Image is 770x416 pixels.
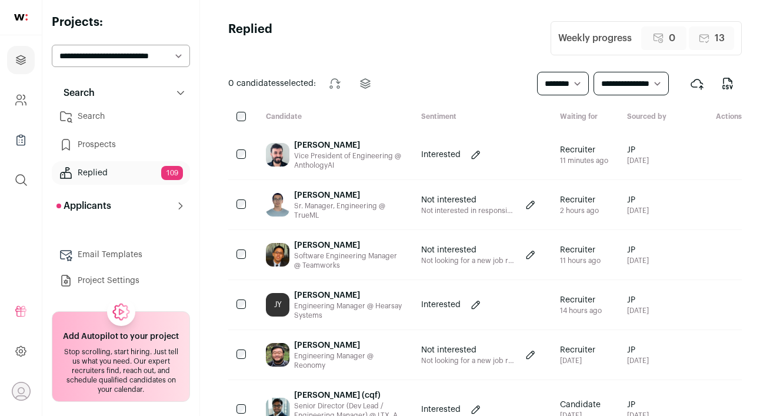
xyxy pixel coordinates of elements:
[627,156,649,165] span: [DATE]
[560,306,602,315] div: 14 hours ago
[627,244,649,256] span: JP
[627,144,649,156] span: JP
[551,112,618,123] div: Waiting for
[52,105,190,128] a: Search
[421,344,515,356] p: Not interested
[266,243,289,267] img: ac98436ffded7d4bf01004f8e62f7f3d1ffea75bb7824ca72468b7102c6b71a1
[294,189,402,201] div: [PERSON_NAME]
[412,112,551,123] div: Sentiment
[627,256,649,265] span: [DATE]
[558,31,632,45] div: Weekly progress
[12,382,31,401] button: Open dropdown
[669,31,675,45] span: 0
[52,194,190,218] button: Applicants
[715,31,725,45] span: 13
[294,151,402,170] div: Vice President of Engineering @ AnthologyAI
[266,143,289,167] img: dd3fe8ff5a17e6aefc08aa1189f364b8b4e1e770a57bd4545e948afa418f4eaf
[294,301,402,320] div: Engineering Manager @ Hearsay Systems
[266,343,289,367] img: 933ed8944fd9e3cd5774ffbdf678f576568a1ab3b02ff0f159fd26f58c6c0d20
[683,69,711,98] button: Export to ATS
[294,139,402,151] div: [PERSON_NAME]
[294,251,402,270] div: Software Engineering Manager @ Teamworks
[627,344,649,356] span: JP
[294,239,402,251] div: [PERSON_NAME]
[294,289,402,301] div: [PERSON_NAME]
[228,79,280,88] span: 0 candidates
[52,81,190,105] button: Search
[421,356,515,365] p: Not looking for a new job right now
[627,194,649,206] span: JP
[7,46,35,74] a: Projects
[560,144,608,156] span: Recruiter
[627,306,649,315] span: [DATE]
[294,201,402,220] div: Sr. Manager, Engineering @ TrueML
[560,344,595,356] span: Recruiter
[560,256,601,265] div: 11 hours ago
[714,69,742,98] button: Export to CSV
[14,14,28,21] img: wellfound-shorthand-0d5821cbd27db2630d0214b213865d53afaa358527fdda9d0ea32b1df1b89c2c.svg
[52,311,190,402] a: Add Autopilot to your project Stop scrolling, start hiring. Just tell us what you need. Our exper...
[266,293,289,317] div: JY
[627,399,649,411] span: JP
[228,21,272,55] h1: Replied
[294,390,402,401] div: [PERSON_NAME] (cqf)
[52,161,190,185] a: Replied109
[228,78,316,89] span: selected:
[7,126,35,154] a: Company Lists
[56,199,111,213] p: Applicants
[560,194,599,206] span: Recruiter
[421,194,515,206] p: Not interested
[421,206,515,215] p: Not interested in responsibilities, title, or seniority level
[560,206,599,215] div: 2 hours ago
[421,299,461,311] p: Interested
[7,86,35,114] a: Company and ATS Settings
[627,294,649,306] span: JP
[421,244,515,256] p: Not interested
[627,206,649,215] span: [DATE]
[266,193,289,217] img: 9b3316f571771d8d5f2ba4852036695ba0769bbb6469a84ca55a21a568fa338c
[421,404,461,415] p: Interested
[294,340,402,351] div: [PERSON_NAME]
[256,112,412,123] div: Candidate
[560,156,608,165] div: 11 minutes ago
[627,356,649,365] span: [DATE]
[618,112,676,123] div: Sourced by
[294,351,402,370] div: Engineering Manager @ Reonomy
[560,356,595,365] div: [DATE]
[52,133,190,157] a: Prospects
[560,399,601,411] span: Candidate
[52,243,190,267] a: Email Templates
[560,244,601,256] span: Recruiter
[56,86,95,100] p: Search
[52,14,190,31] h2: Projects:
[161,166,183,180] span: 109
[421,149,461,161] p: Interested
[63,331,179,342] h2: Add Autopilot to your project
[52,269,190,292] a: Project Settings
[59,347,182,394] div: Stop scrolling, start hiring. Just tell us what you need. Our expert recruiters find, reach out, ...
[676,112,742,123] div: Actions
[560,294,602,306] span: Recruiter
[421,256,515,265] p: Not looking for a new job right now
